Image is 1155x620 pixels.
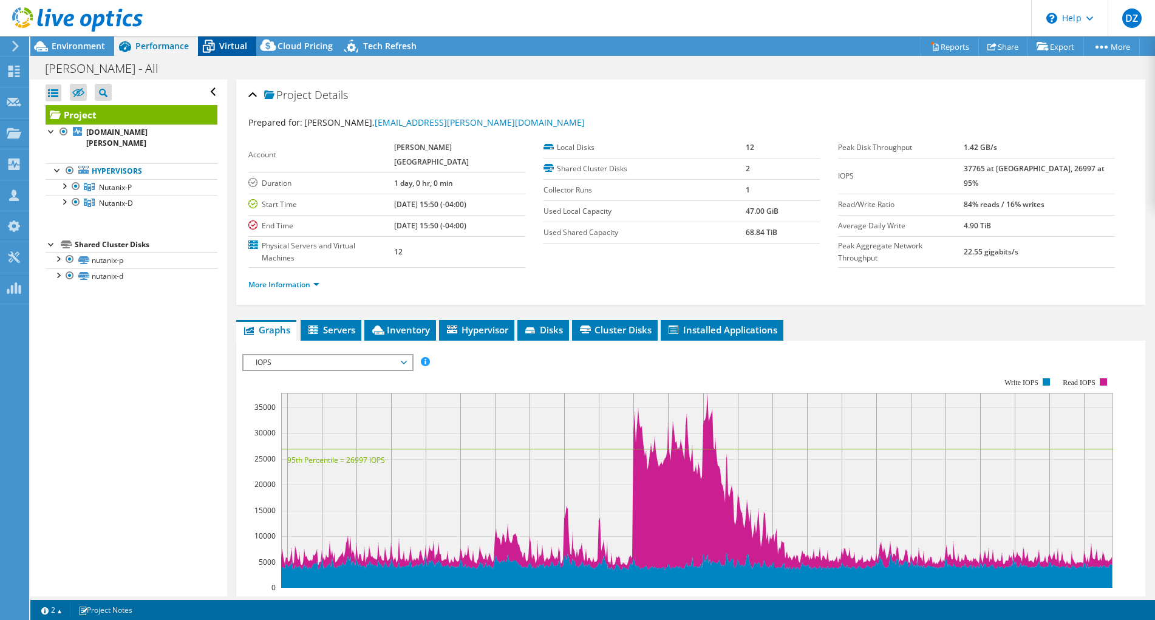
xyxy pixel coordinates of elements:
text: Write IOPS [1004,378,1038,387]
span: Inventory [370,324,430,336]
a: Project [46,105,217,124]
label: Used Local Capacity [543,205,746,217]
text: 5000 [259,557,276,567]
label: Physical Servers and Virtual Machines [248,240,394,264]
text: 10:00 [902,594,921,604]
label: Read/Write Ratio [838,199,963,211]
b: 1 day, 0 hr, 0 min [394,178,453,188]
span: Performance [135,40,189,52]
svg: \n [1046,13,1057,24]
b: [DATE] 15:50 (-04:00) [394,199,466,210]
label: Average Daily Write [838,220,963,232]
label: End Time [248,220,394,232]
a: 2 [33,602,70,618]
a: Share [978,37,1028,56]
text: 19:00 [382,594,401,604]
text: 02:00 [624,594,643,604]
text: 15000 [254,505,276,516]
a: Export [1027,37,1084,56]
a: nutanix-d [46,268,217,284]
text: 06:00 [763,594,782,604]
span: Tech Refresh [363,40,417,52]
label: Duration [248,177,394,189]
b: 4.90 TiB [964,220,991,231]
span: Nutanix-P [99,182,132,192]
b: [DOMAIN_NAME][PERSON_NAME] [86,127,148,148]
text: 16:00 [278,594,297,604]
text: 14:00 [1040,594,1059,604]
a: More [1083,37,1140,56]
b: 37765 at [GEOGRAPHIC_DATA], 26997 at 95% [964,163,1105,188]
text: 22:00 [486,594,505,604]
label: Start Time [248,199,394,211]
span: Cloud Pricing [278,40,333,52]
text: 09:00 [867,594,886,604]
span: Installed Applications [667,324,777,336]
b: 12 [394,247,403,257]
label: Used Shared Capacity [543,227,746,239]
b: 12 [746,142,754,152]
text: 30000 [254,428,276,438]
text: 20000 [254,479,276,489]
b: 47.00 GiB [746,206,779,216]
text: 18:00 [347,594,366,604]
b: 84% reads / 16% writes [964,199,1044,210]
span: Project [264,89,312,101]
a: More Information [248,279,319,290]
text: 04:00 [694,594,713,604]
span: Graphs [242,324,290,336]
span: Details [315,87,348,102]
text: 20:00 [417,594,435,604]
label: Collector Runs [543,184,746,196]
span: Disks [523,324,563,336]
text: 08:00 [833,594,851,604]
span: Virtual [219,40,247,52]
text: 0 [271,582,276,593]
span: IOPS [250,355,406,370]
span: [PERSON_NAME], [304,117,585,128]
text: 12:00 [971,594,990,604]
b: [PERSON_NAME][GEOGRAPHIC_DATA] [394,142,469,167]
a: nutanix-p [46,252,217,268]
text: 25000 [254,454,276,464]
a: Reports [921,37,979,56]
text: 23:00 [520,594,539,604]
span: Cluster Disks [578,324,652,336]
span: Nutanix-D [99,198,133,208]
text: 07:00 [798,594,817,604]
text: Read IOPS [1063,378,1095,387]
label: Peak Aggregate Network Throughput [838,240,963,264]
a: Project Notes [70,602,141,618]
text: 10000 [254,531,276,541]
b: 68.84 TiB [746,227,777,237]
text: 15:00 [1075,594,1094,604]
a: Hypervisors [46,163,217,179]
text: 17:00 [313,594,332,604]
span: Environment [52,40,105,52]
text: 21:00 [451,594,470,604]
b: 22.55 gigabits/s [964,247,1018,257]
text: 95th Percentile = 26997 IOPS [287,455,385,465]
text: 03:00 [659,594,678,604]
div: Shared Cluster Disks [75,237,217,252]
text: 11:00 [936,594,955,604]
text: 01:00 [590,594,608,604]
a: Nutanix-P [46,179,217,195]
text: 05:00 [729,594,748,604]
a: Nutanix-D [46,195,217,211]
b: [DATE] 15:50 (-04:00) [394,220,466,231]
a: [DOMAIN_NAME][PERSON_NAME] [46,124,217,151]
b: 1 [746,185,750,195]
label: Shared Cluster Disks [543,163,746,175]
label: Local Disks [543,141,746,154]
label: Peak Disk Throughput [838,141,963,154]
text: 13:00 [1006,594,1024,604]
label: IOPS [838,170,963,182]
b: 2 [746,163,750,174]
a: [EMAIL_ADDRESS][PERSON_NAME][DOMAIN_NAME] [375,117,585,128]
span: DZ [1122,9,1142,28]
text: 35000 [254,402,276,412]
h1: [PERSON_NAME] - All [39,62,177,75]
span: Servers [307,324,355,336]
text: 00:00 [555,594,574,604]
